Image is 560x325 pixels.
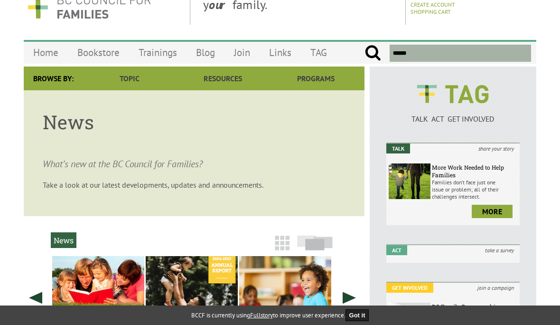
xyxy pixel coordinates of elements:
[129,41,187,64] a: Trainings
[472,205,513,218] a: more
[275,236,289,250] img: grid-icon.png
[386,283,433,293] em: Get Involved
[260,41,301,64] a: Links
[68,41,129,64] a: Bookstore
[386,143,410,153] em: Talk
[473,143,520,153] i: share your story
[301,41,336,64] a: TAG
[364,45,381,62] input: Submit
[479,245,520,255] i: take a survey
[432,163,517,179] h6: More Work Needed to Help Families
[345,309,369,321] button: Got it
[250,311,273,319] a: Fullstory
[51,232,76,248] h2: News
[386,114,520,124] p: TALK ACT GET INVOLVED
[224,41,260,64] a: Join
[411,8,451,15] a: Shopping Cart
[410,76,495,112] img: BCCF's TAG Logo
[24,41,68,64] a: Home
[386,245,407,255] em: Act
[297,235,333,250] img: slide-icon.png
[176,67,269,90] a: Resources
[24,67,83,90] div: Browse By:
[472,283,520,293] i: join a campaign
[43,180,345,190] p: Take a look at our latest developments, updates and announcements.
[43,144,345,171] p: What’s new at the BC Council for Families?
[272,240,292,255] a: Grid View
[43,109,345,134] h1: News
[187,41,224,64] a: Blog
[270,67,363,90] a: Programs
[83,67,176,90] a: Topic
[386,105,520,124] a: TALK ACT GET INVOLVED
[294,240,336,255] a: Slide View
[411,1,455,8] a: Create Account
[432,179,517,200] p: Families don’t face just one issue or problem; all of their challenges intersect.
[432,303,517,318] h6: BC Family Demographic Infographics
